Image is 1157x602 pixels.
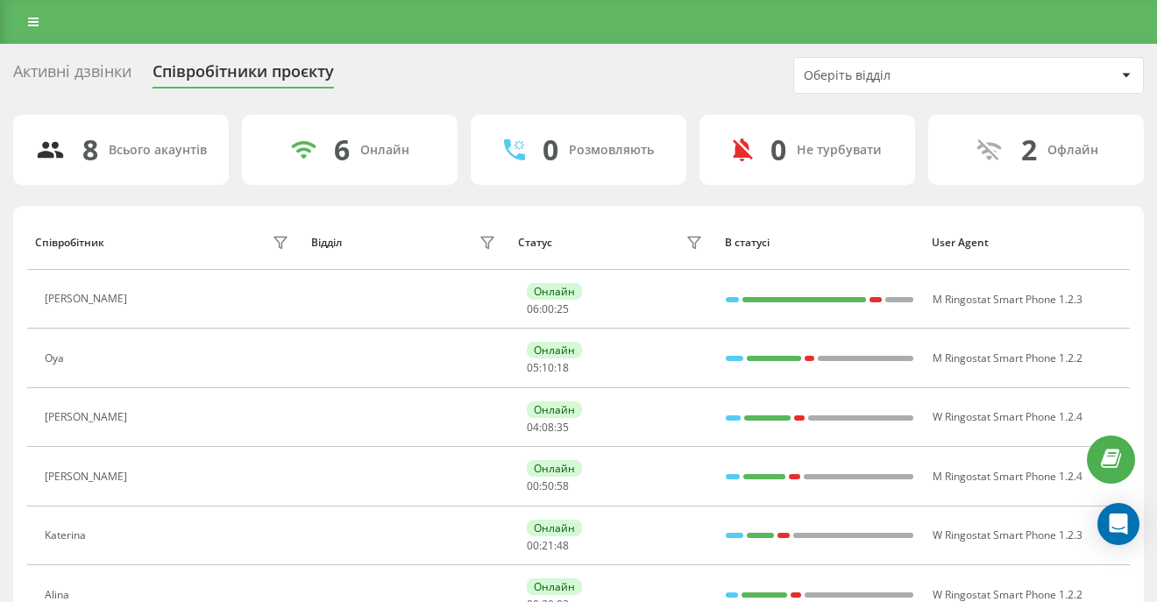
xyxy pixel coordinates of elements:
[1047,143,1098,158] div: Офлайн
[35,237,104,249] div: Співробітник
[797,143,882,158] div: Не турбувати
[933,351,1082,365] span: M Ringostat Smart Phone 1.2.2
[527,303,569,315] div: : :
[527,540,569,552] div: : :
[542,538,554,553] span: 21
[527,520,582,536] div: Онлайн
[933,292,1082,307] span: M Ringostat Smart Phone 1.2.3
[527,538,539,553] span: 00
[45,529,90,542] div: Katerina
[1021,133,1037,166] div: 2
[109,143,207,158] div: Всього акаунтів
[527,362,569,374] div: : :
[933,587,1082,602] span: W Ringostat Smart Phone 1.2.2
[13,62,131,89] div: Активні дзвінки
[45,411,131,423] div: [PERSON_NAME]
[933,469,1082,484] span: M Ringostat Smart Phone 1.2.4
[1097,503,1139,545] div: Open Intercom Messenger
[542,478,554,493] span: 50
[527,578,582,595] div: Онлайн
[527,420,539,435] span: 04
[542,360,554,375] span: 10
[527,283,582,300] div: Онлайн
[518,237,552,249] div: Статус
[557,301,569,316] span: 25
[542,420,554,435] span: 08
[527,460,582,477] div: Онлайн
[932,237,1122,249] div: User Agent
[725,237,915,249] div: В статусі
[527,401,582,418] div: Онлайн
[527,342,582,358] div: Онлайн
[527,360,539,375] span: 05
[45,471,131,483] div: [PERSON_NAME]
[527,478,539,493] span: 00
[45,589,74,601] div: Alina
[557,478,569,493] span: 58
[334,133,350,166] div: 6
[569,143,654,158] div: Розмовляють
[527,301,539,316] span: 06
[527,421,569,434] div: : :
[45,293,131,305] div: [PERSON_NAME]
[770,133,786,166] div: 0
[82,133,98,166] div: 8
[933,528,1082,542] span: W Ringostat Smart Phone 1.2.3
[543,133,558,166] div: 0
[360,143,409,158] div: Онлайн
[45,352,68,365] div: Oya
[542,301,554,316] span: 00
[311,237,342,249] div: Відділ
[527,480,569,492] div: : :
[557,360,569,375] span: 18
[557,420,569,435] span: 35
[933,409,1082,424] span: W Ringostat Smart Phone 1.2.4
[557,538,569,553] span: 48
[804,68,1013,83] div: Оберіть відділ
[153,62,334,89] div: Співробітники проєкту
